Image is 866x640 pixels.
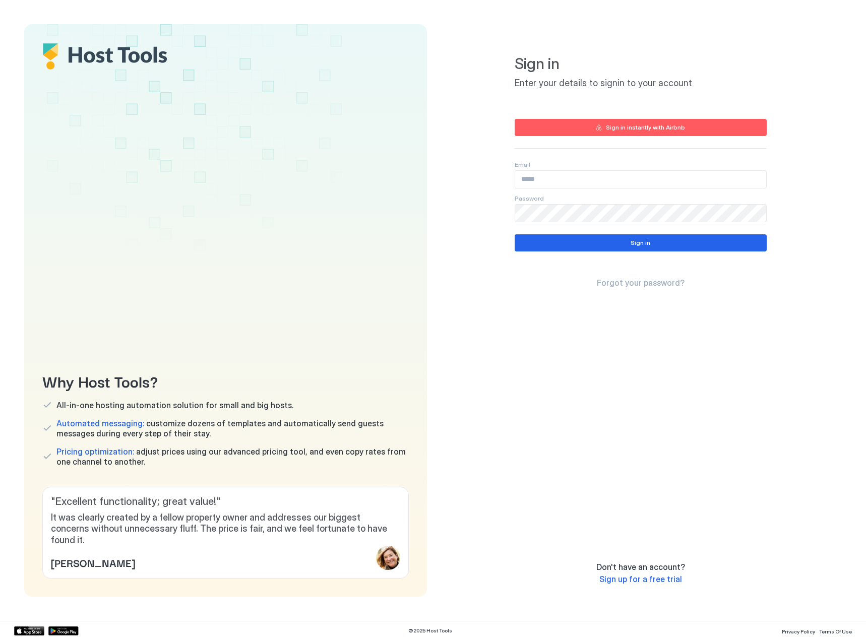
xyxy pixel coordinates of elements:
a: App Store [14,626,44,635]
span: It was clearly created by a fellow property owner and addresses our biggest concerns without unne... [51,512,400,546]
span: " Excellent functionality; great value! " [51,495,400,508]
span: Automated messaging: [56,418,144,428]
button: Sign in instantly with Airbnb [515,119,767,136]
span: [PERSON_NAME] [51,555,135,570]
span: Terms Of Use [819,628,852,634]
input: Input Field [515,171,766,188]
a: Forgot your password? [597,278,685,288]
span: Privacy Policy [782,628,815,634]
a: Google Play Store [48,626,79,635]
div: Sign in instantly with Airbnb [606,123,685,132]
span: Don't have an account? [596,562,685,572]
span: All-in-one hosting automation solution for small and big hosts. [56,400,293,410]
input: Input Field [515,205,766,222]
span: Enter your details to signin to your account [515,78,767,89]
span: Password [515,195,544,202]
a: Terms Of Use [819,625,852,636]
span: © 2025 Host Tools [408,627,452,634]
div: Sign in [631,238,650,247]
span: Email [515,161,530,168]
span: adjust prices using our advanced pricing tool, and even copy rates from one channel to another. [56,446,409,467]
button: Sign in [515,234,767,251]
a: Sign up for a free trial [599,574,682,585]
a: Privacy Policy [782,625,815,636]
span: customize dozens of templates and automatically send guests messages during every step of their s... [56,418,409,438]
span: Pricing optimization: [56,446,134,457]
span: Sign in [515,54,767,74]
span: Sign up for a free trial [599,574,682,584]
span: Why Host Tools? [42,369,409,392]
div: profile [376,546,400,570]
